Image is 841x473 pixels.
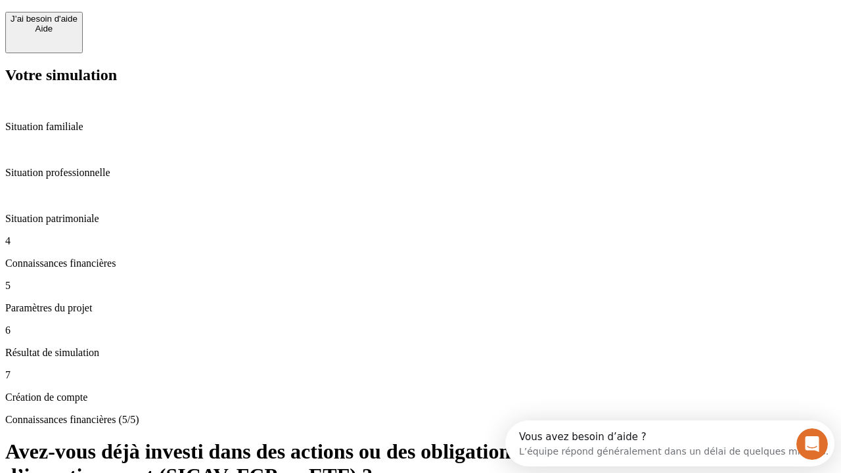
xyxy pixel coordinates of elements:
[5,5,362,41] div: Ouvrir le Messenger Intercom
[5,414,836,426] p: Connaissances financières (5/5)
[5,235,836,247] p: 4
[5,392,836,403] p: Création de compte
[5,12,83,53] button: J’ai besoin d'aideAide
[5,66,836,84] h2: Votre simulation
[5,121,836,133] p: Situation familiale
[14,11,323,22] div: Vous avez besoin d’aide ?
[5,258,836,269] p: Connaissances financières
[505,420,834,466] iframe: Intercom live chat discovery launcher
[11,24,78,34] div: Aide
[5,347,836,359] p: Résultat de simulation
[5,167,836,179] p: Situation professionnelle
[5,325,836,336] p: 6
[796,428,828,460] iframe: Intercom live chat
[5,213,836,225] p: Situation patrimoniale
[14,22,323,35] div: L’équipe répond généralement dans un délai de quelques minutes.
[5,302,836,314] p: Paramètres du projet
[11,14,78,24] div: J’ai besoin d'aide
[5,280,836,292] p: 5
[5,369,836,381] p: 7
